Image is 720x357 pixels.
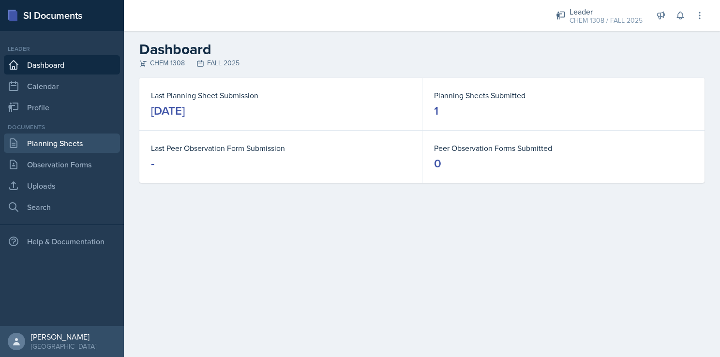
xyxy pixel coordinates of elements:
[4,176,120,195] a: Uploads
[151,142,410,154] dt: Last Peer Observation Form Submission
[434,103,438,119] div: 1
[4,45,120,53] div: Leader
[139,58,705,68] div: CHEM 1308 FALL 2025
[151,103,185,119] div: [DATE]
[4,155,120,174] a: Observation Forms
[151,156,154,171] div: -
[434,156,441,171] div: 0
[151,89,410,101] dt: Last Planning Sheet Submission
[4,55,120,74] a: Dashboard
[4,76,120,96] a: Calendar
[4,98,120,117] a: Profile
[31,332,96,342] div: [PERSON_NAME]
[139,41,705,58] h2: Dashboard
[4,134,120,153] a: Planning Sheets
[434,142,693,154] dt: Peer Observation Forms Submitted
[570,15,643,26] div: CHEM 1308 / FALL 2025
[570,6,643,17] div: Leader
[31,342,96,351] div: [GEOGRAPHIC_DATA]
[434,89,693,101] dt: Planning Sheets Submitted
[4,123,120,132] div: Documents
[4,232,120,251] div: Help & Documentation
[4,197,120,217] a: Search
